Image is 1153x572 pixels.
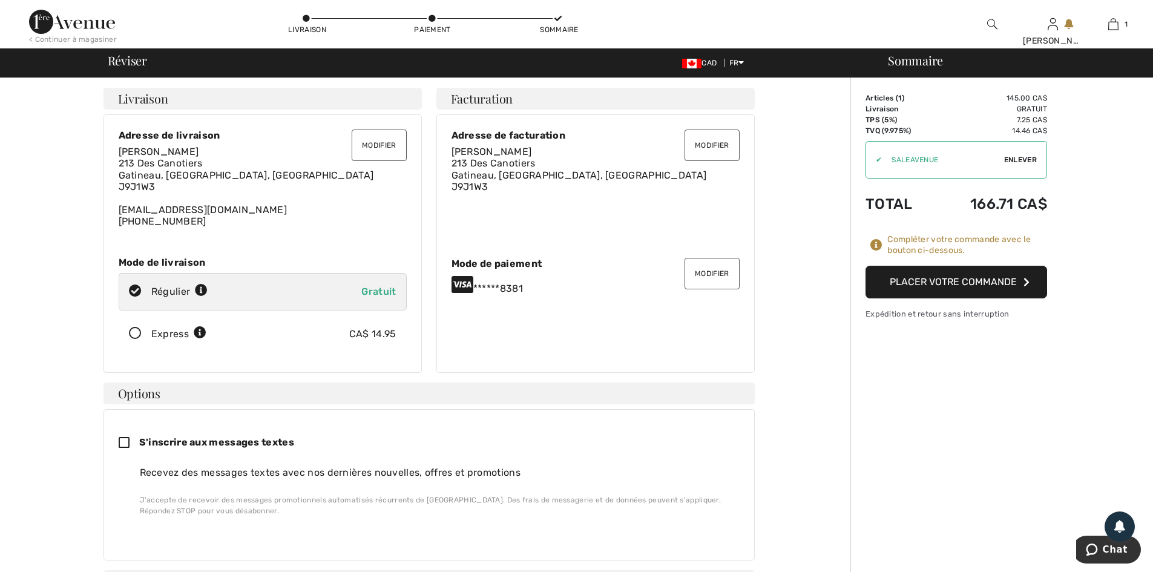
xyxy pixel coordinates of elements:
span: 1 [1125,19,1128,30]
img: Canadian Dollar [682,59,701,68]
div: Adresse de livraison [119,130,407,141]
td: Gratuit [935,104,1047,114]
a: 1 [1083,17,1143,31]
span: Gratuit [361,286,396,297]
button: Modifier [352,130,406,161]
input: Code promo [882,142,1004,178]
h4: Options [103,383,755,404]
span: 213 Des Canotiers Gatineau, [GEOGRAPHIC_DATA], [GEOGRAPHIC_DATA] J9J1W3 [452,157,707,192]
img: Mon panier [1108,17,1119,31]
div: < Continuer à magasiner [29,34,117,45]
div: Express [151,327,206,341]
div: Sommaire [540,24,576,35]
span: Livraison [118,93,168,105]
div: [EMAIL_ADDRESS][DOMAIN_NAME] [PHONE_NUMBER] [119,146,407,227]
span: S'inscrire aux messages textes [139,436,294,448]
div: Adresse de facturation [452,130,740,141]
button: Placer votre commande [866,266,1047,298]
span: CAD [682,59,721,67]
img: Mes infos [1048,17,1058,31]
div: Livraison [288,24,324,35]
td: 145.00 CA$ [935,93,1047,104]
div: Mode de paiement [452,258,740,269]
div: Mode de livraison [119,257,407,268]
div: Compléter votre commande avec le bouton ci-dessous. [887,234,1047,256]
button: Modifier [685,130,739,161]
td: 7.25 CA$ [935,114,1047,125]
td: TVQ (9.975%) [866,125,935,136]
div: Paiement [414,24,450,35]
span: Facturation [451,93,513,105]
td: TPS (5%) [866,114,935,125]
td: 166.71 CA$ [935,183,1047,225]
span: [PERSON_NAME] [119,146,199,157]
td: Livraison [866,104,935,114]
div: Régulier [151,284,208,299]
div: [PERSON_NAME] [1023,35,1082,47]
span: 1 [898,94,902,102]
div: Expédition et retour sans interruption [866,308,1047,320]
span: FR [729,59,744,67]
img: 1ère Avenue [29,10,115,34]
span: Réviser [108,54,147,67]
a: Se connecter [1048,18,1058,30]
div: J'accepte de recevoir des messages promotionnels automatisés récurrents de [GEOGRAPHIC_DATA]. Des... [140,495,730,516]
td: 14.46 CA$ [935,125,1047,136]
span: Enlever [1004,154,1037,165]
button: Modifier [685,258,739,289]
div: Recevez des messages textes avec nos dernières nouvelles, offres et promotions [140,465,730,480]
img: recherche [987,17,997,31]
td: Total [866,183,935,225]
div: Sommaire [873,54,1146,67]
span: [PERSON_NAME] [452,146,532,157]
div: ✔ [866,154,882,165]
iframe: Ouvre un widget dans lequel vous pouvez chatter avec l’un de nos agents [1076,536,1141,566]
div: CA$ 14.95 [349,327,396,341]
span: 213 Des Canotiers Gatineau, [GEOGRAPHIC_DATA], [GEOGRAPHIC_DATA] J9J1W3 [119,157,374,192]
td: Articles ( ) [866,93,935,104]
